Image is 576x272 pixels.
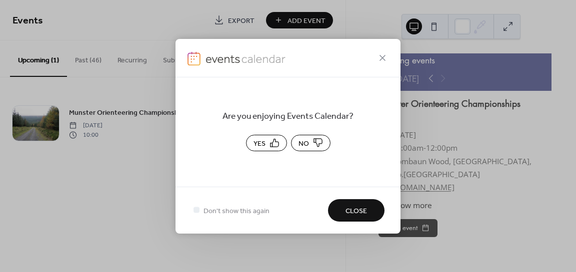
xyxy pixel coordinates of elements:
[345,206,367,216] span: Close
[253,138,265,149] span: Yes
[205,51,286,65] img: logo-icon
[187,51,200,65] img: logo-icon
[191,109,384,123] span: Are you enjoying Events Calendar?
[328,199,384,222] button: Close
[203,206,269,216] span: Don't show this again
[298,138,309,149] span: No
[291,135,330,151] button: No
[246,135,287,151] button: Yes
